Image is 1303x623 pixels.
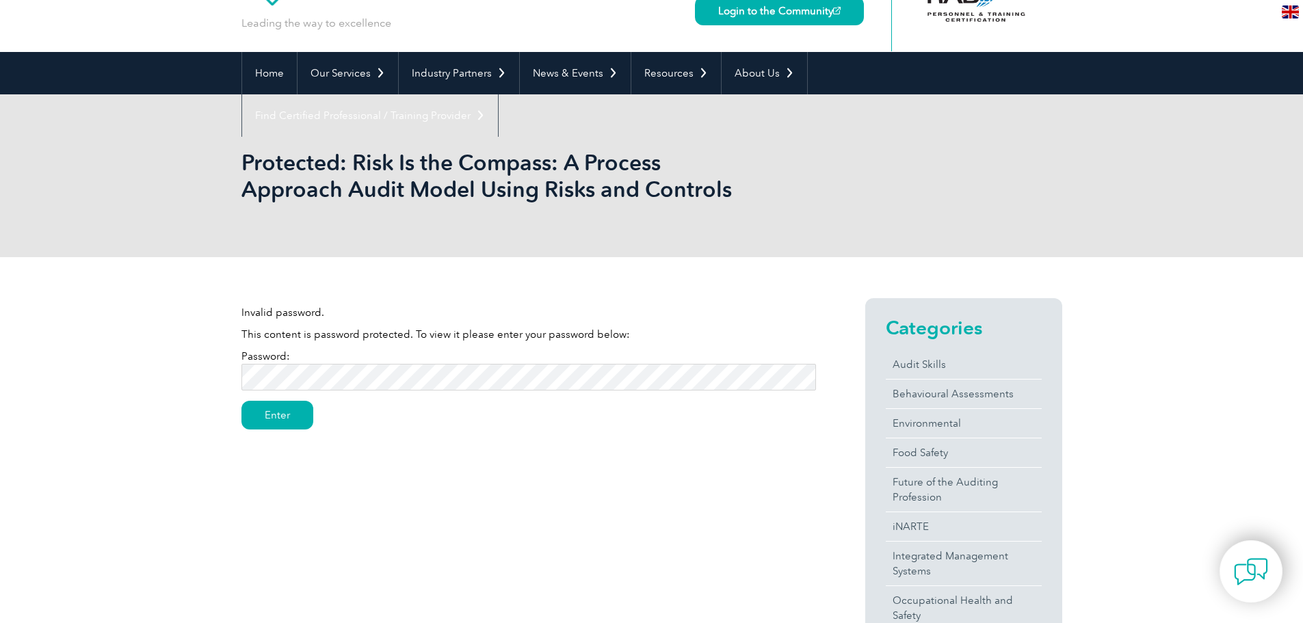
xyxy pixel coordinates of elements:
a: Home [242,52,297,94]
label: Password: [241,350,816,383]
p: Leading the way to excellence [241,16,391,31]
a: Audit Skills [886,350,1042,379]
a: Industry Partners [399,52,519,94]
input: Enter [241,401,313,429]
a: Environmental [886,409,1042,438]
a: Behavioural Assessments [886,380,1042,408]
a: Integrated Management Systems [886,542,1042,585]
a: Future of the Auditing Profession [886,468,1042,512]
img: en [1282,5,1299,18]
a: News & Events [520,52,631,94]
a: Resources [631,52,721,94]
a: Our Services [298,52,398,94]
h1: Protected: Risk Is the Compass: A Process Approach Audit Model Using Risks and Controls [241,149,767,202]
img: open_square.png [833,7,841,14]
img: contact-chat.png [1234,555,1268,589]
a: iNARTE [886,512,1042,541]
a: Food Safety [886,438,1042,467]
a: Find Certified Professional / Training Provider [242,94,498,137]
input: Password: [241,364,816,390]
p: Invalid password. [241,305,816,320]
p: This content is password protected. To view it please enter your password below: [241,327,816,342]
h2: Categories [886,317,1042,339]
a: About Us [722,52,807,94]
